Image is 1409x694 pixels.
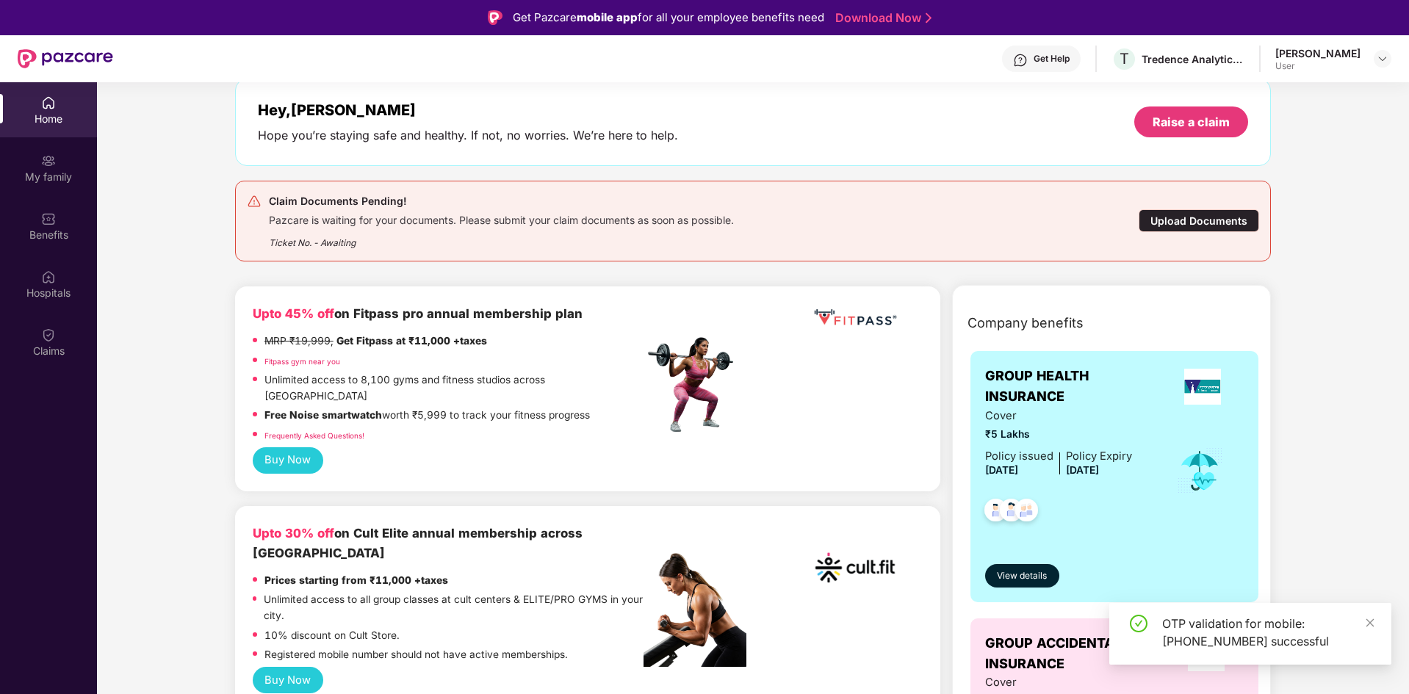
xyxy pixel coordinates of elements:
[264,408,590,424] p: worth ₹5,999 to track your fitness progress
[253,667,323,694] button: Buy Now
[258,128,678,143] div: Hope you’re staying safe and healthy. If not, no worries. We’re here to help.
[1066,448,1132,465] div: Policy Expiry
[644,553,746,667] img: pc2.png
[993,494,1029,530] img: svg+xml;base64,PHN2ZyB4bWxucz0iaHR0cDovL3d3dy53My5vcmcvMjAwMC9zdmciIHdpZHRoPSI0OC45NDMiIGhlaWdodD...
[985,564,1059,588] button: View details
[253,526,334,541] b: Upto 30% off
[41,212,56,226] img: svg+xml;base64,PHN2ZyBpZD0iQmVuZWZpdHMiIHhtbG5zPSJodHRwOi8vd3d3LnczLm9yZy8yMDAwL3N2ZyIgd2lkdGg9Ij...
[985,366,1161,408] span: GROUP HEALTH INSURANCE
[264,574,448,586] strong: Prices starting from ₹11,000 +taxes
[513,9,824,26] div: Get Pazcare for all your employee benefits need
[1275,46,1361,60] div: [PERSON_NAME]
[811,304,899,331] img: fppp.png
[577,10,638,24] strong: mobile app
[985,633,1169,675] span: GROUP ACCIDENTAL INSURANCE
[1066,464,1099,476] span: [DATE]
[269,192,734,210] div: Claim Documents Pending!
[41,95,56,110] img: svg+xml;base64,PHN2ZyBpZD0iSG9tZSIgeG1sbnM9Imh0dHA6Ly93d3cudzMub3JnLzIwMDAvc3ZnIiB3aWR0aD0iMjAiIG...
[269,227,734,250] div: Ticket No. - Awaiting
[1377,53,1388,65] img: svg+xml;base64,PHN2ZyBpZD0iRHJvcGRvd24tMzJ4MzIiIHhtbG5zPSJodHRwOi8vd3d3LnczLm9yZy8yMDAwL3N2ZyIgd2...
[1139,209,1259,232] div: Upload Documents
[253,526,583,560] b: on Cult Elite annual membership across [GEOGRAPHIC_DATA]
[926,10,931,26] img: Stroke
[264,409,382,421] strong: Free Noise smartwatch
[264,357,340,366] a: Fitpass gym near you
[985,448,1053,465] div: Policy issued
[264,431,364,440] a: Frequently Asked Questions!
[264,335,334,347] del: MRP ₹19,999,
[978,494,1014,530] img: svg+xml;base64,PHN2ZyB4bWxucz0iaHR0cDovL3d3dy53My5vcmcvMjAwMC9zdmciIHdpZHRoPSI0OC45NDMiIGhlaWdodD...
[997,569,1047,583] span: View details
[264,372,644,404] p: Unlimited access to 8,100 gyms and fitness studios across [GEOGRAPHIC_DATA]
[264,592,643,623] p: Unlimited access to all group classes at cult centers & ELITE/PRO GYMS in your city.
[1176,447,1224,495] img: icon
[264,628,400,644] p: 10% discount on Cult Store.
[18,49,113,68] img: New Pazcare Logo
[985,464,1018,476] span: [DATE]
[253,447,323,474] button: Buy Now
[1162,615,1374,650] div: OTP validation for mobile: [PHONE_NUMBER] successful
[1184,369,1221,405] img: insurerLogo
[258,101,678,119] div: Hey, [PERSON_NAME]
[247,194,262,209] img: svg+xml;base64,PHN2ZyB4bWxucz0iaHR0cDovL3d3dy53My5vcmcvMjAwMC9zdmciIHdpZHRoPSIyNCIgaGVpZ2h0PSIyNC...
[985,427,1132,443] span: ₹5 Lakhs
[336,335,487,347] strong: Get Fitpass at ₹11,000 +taxes
[1275,60,1361,72] div: User
[1034,53,1070,65] div: Get Help
[1130,615,1147,632] span: check-circle
[1153,114,1230,130] div: Raise a claim
[1009,494,1045,530] img: svg+xml;base64,PHN2ZyB4bWxucz0iaHR0cDovL3d3dy53My5vcmcvMjAwMC9zdmciIHdpZHRoPSI0OC45NDMiIGhlaWdodD...
[41,270,56,284] img: svg+xml;base64,PHN2ZyBpZD0iSG9zcGl0YWxzIiB4bWxucz0iaHR0cDovL3d3dy53My5vcmcvMjAwMC9zdmciIHdpZHRoPS...
[488,10,502,25] img: Logo
[985,408,1132,424] span: Cover
[985,674,1132,691] span: Cover
[264,647,568,663] p: Registered mobile number should not have active memberships.
[1365,618,1375,628] span: close
[1120,50,1129,68] span: T
[269,210,734,227] div: Pazcare is waiting for your documents. Please submit your claim documents as soon as possible.
[811,524,899,612] img: cult.png
[835,10,927,26] a: Download Now
[253,306,583,321] b: on Fitpass pro annual membership plan
[967,313,1084,333] span: Company benefits
[41,328,56,342] img: svg+xml;base64,PHN2ZyBpZD0iQ2xhaW0iIHhtbG5zPSJodHRwOi8vd3d3LnczLm9yZy8yMDAwL3N2ZyIgd2lkdGg9IjIwIi...
[644,333,746,436] img: fpp.png
[253,306,334,321] b: Upto 45% off
[1013,53,1028,68] img: svg+xml;base64,PHN2ZyBpZD0iSGVscC0zMngzMiIgeG1sbnM9Imh0dHA6Ly93d3cudzMub3JnLzIwMDAvc3ZnIiB3aWR0aD...
[1142,52,1244,66] div: Tredence Analytics Solutions Private Limited
[41,153,56,168] img: svg+xml;base64,PHN2ZyB3aWR0aD0iMjAiIGhlaWdodD0iMjAiIHZpZXdCb3g9IjAgMCAyMCAyMCIgZmlsbD0ibm9uZSIgeG...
